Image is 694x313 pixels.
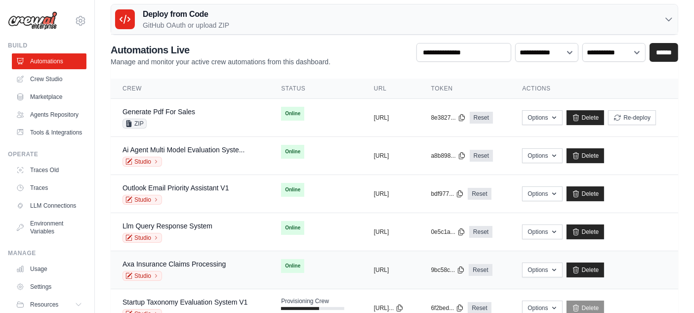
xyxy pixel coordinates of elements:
[12,297,86,313] button: Resources
[122,119,147,129] span: ZIP
[522,263,562,277] button: Options
[281,297,329,305] span: Provisioning Crew
[12,89,86,105] a: Marketplace
[8,249,86,257] div: Manage
[111,57,330,67] p: Manage and monitor your active crew automations from this dashboard.
[645,266,694,313] iframe: Chat Widget
[12,107,86,123] a: Agents Repository
[143,20,229,30] p: GitHub OAuth or upload ZIP
[8,42,86,49] div: Build
[143,8,229,20] h3: Deploy from Code
[567,263,605,277] a: Delete
[12,162,86,178] a: Traces Old
[470,150,493,162] a: Reset
[522,148,562,163] button: Options
[469,226,492,238] a: Reset
[122,184,229,192] a: Outlook Email Priority Assistant V1
[281,221,304,235] span: Online
[608,110,656,125] button: Re-deploy
[281,259,304,273] span: Online
[122,157,162,167] a: Studio
[645,266,694,313] div: Widget de chat
[522,110,562,125] button: Options
[431,190,464,198] button: bdf977...
[431,266,465,274] button: 9bc58c...
[431,304,464,312] button: 6f2bed...
[12,71,86,87] a: Crew Studio
[122,271,162,281] a: Studio
[281,183,304,197] span: Online
[269,79,362,99] th: Status
[281,145,304,159] span: Online
[419,79,511,99] th: Token
[567,186,605,201] a: Delete
[122,195,162,205] a: Studio
[12,198,86,214] a: LLM Connections
[122,146,245,154] a: Ai Agent Multi Model Evaluation Syste...
[122,260,226,268] a: Axa Insurance Claims Processing
[567,148,605,163] a: Delete
[470,112,493,124] a: Reset
[111,79,269,99] th: Crew
[281,107,304,121] span: Online
[12,180,86,196] a: Traces
[567,224,605,239] a: Delete
[111,43,330,57] h2: Automations Live
[122,222,212,230] a: Llm Query Response System
[12,125,86,140] a: Tools & Integrations
[12,216,86,239] a: Environment Variables
[469,264,492,276] a: Reset
[122,233,162,243] a: Studio
[567,110,605,125] a: Delete
[12,279,86,295] a: Settings
[431,228,465,236] button: 0e5c1a...
[522,224,562,239] button: Options
[122,298,247,306] a: Startup Taxonomy Evaluation System V1
[362,79,419,99] th: URL
[431,152,466,160] button: a8b898...
[8,150,86,158] div: Operate
[468,188,491,200] a: Reset
[30,301,58,309] span: Resources
[12,261,86,277] a: Usage
[8,11,57,30] img: Logo
[431,114,466,122] button: 8e3827...
[522,186,562,201] button: Options
[12,53,86,69] a: Automations
[122,108,195,116] a: Generate Pdf For Sales
[510,79,678,99] th: Actions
